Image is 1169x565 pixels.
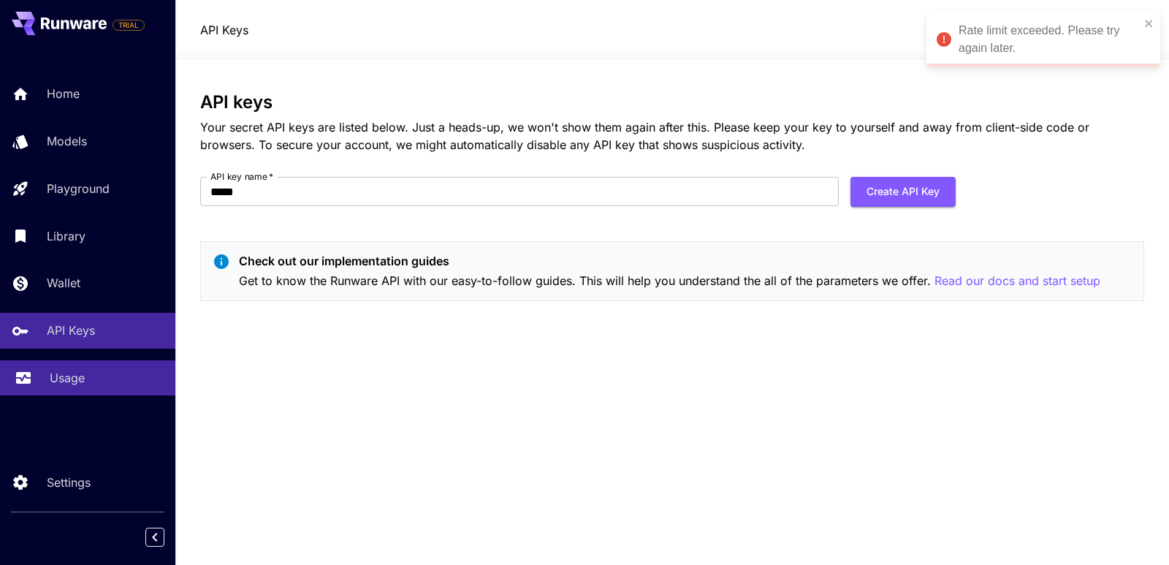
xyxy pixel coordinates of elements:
[934,272,1100,290] button: Read our docs and start setup
[850,177,956,207] button: Create API Key
[200,21,248,39] nav: breadcrumb
[113,16,145,34] span: Add your payment card to enable full platform functionality.
[200,92,1144,113] h3: API keys
[47,274,80,292] p: Wallet
[47,180,110,197] p: Playground
[113,20,144,31] span: TRIAL
[47,322,95,339] p: API Keys
[200,21,248,39] a: API Keys
[239,272,1100,290] p: Get to know the Runware API with our easy-to-follow guides. This will help you understand the all...
[210,170,273,183] label: API key name
[47,132,87,150] p: Models
[47,474,91,491] p: Settings
[156,524,175,550] div: Collapse sidebar
[47,227,85,245] p: Library
[239,252,1100,270] p: Check out our implementation guides
[959,22,1140,57] div: Rate limit exceeded. Please try again later.
[1144,18,1154,29] button: close
[145,528,164,547] button: Collapse sidebar
[1096,495,1169,565] iframe: Chat Widget
[47,85,80,102] p: Home
[200,118,1144,153] p: Your secret API keys are listed below. Just a heads-up, we won't show them again after this. Plea...
[50,369,85,387] p: Usage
